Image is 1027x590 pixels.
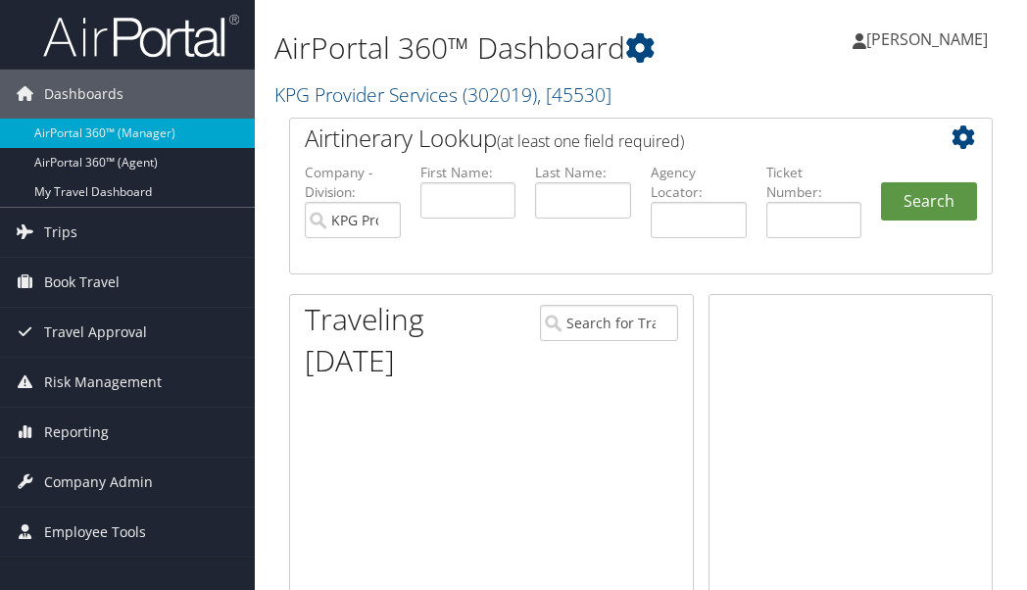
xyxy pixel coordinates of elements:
[305,299,511,381] h1: Traveling [DATE]
[274,81,611,108] a: KPG Provider Services
[44,258,120,307] span: Book Travel
[540,305,678,341] input: Search for Traveler
[44,358,162,407] span: Risk Management
[43,13,239,59] img: airportal-logo.png
[44,70,123,119] span: Dashboards
[537,81,611,108] span: , [ 45530 ]
[44,508,146,557] span: Employee Tools
[305,122,918,155] h2: Airtinerary Lookup
[274,27,763,69] h1: AirPortal 360™ Dashboard
[420,163,516,182] label: First Name:
[766,163,862,203] label: Ticket Number:
[651,163,747,203] label: Agency Locator:
[305,163,401,203] label: Company - Division:
[497,130,684,152] span: (at least one field required)
[881,182,977,221] button: Search
[535,163,631,182] label: Last Name:
[866,28,988,50] span: [PERSON_NAME]
[44,308,147,357] span: Travel Approval
[44,408,109,457] span: Reporting
[463,81,537,108] span: ( 302019 )
[44,458,153,507] span: Company Admin
[853,10,1007,69] a: [PERSON_NAME]
[44,208,77,257] span: Trips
